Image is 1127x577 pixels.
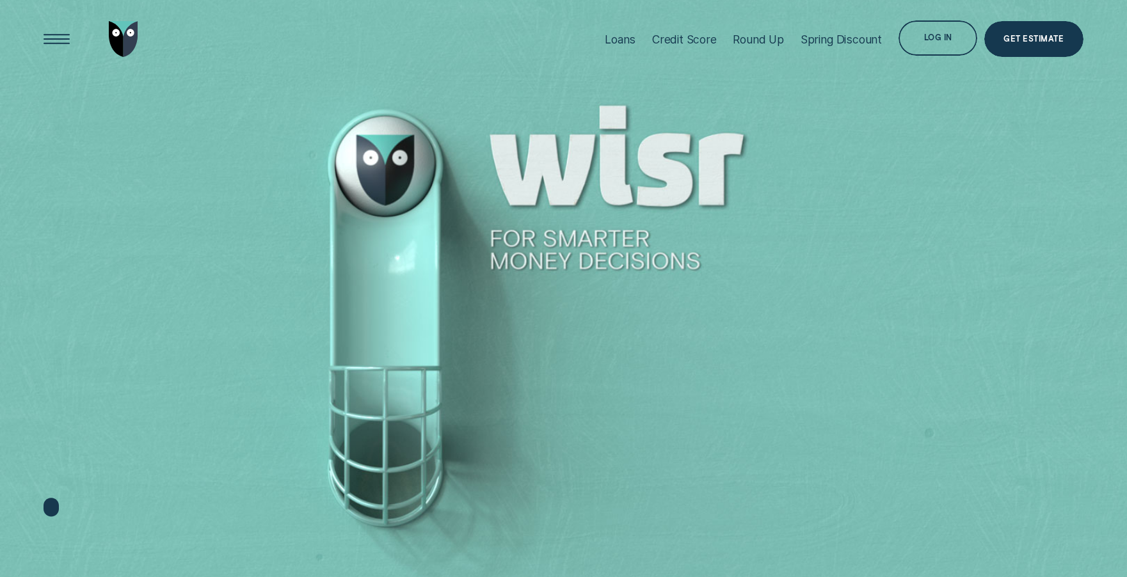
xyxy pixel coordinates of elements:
div: Round Up [733,33,784,46]
div: Spring Discount [801,33,882,46]
img: Wisr [109,21,138,57]
button: Log in [899,20,977,56]
div: Credit Score [652,33,717,46]
button: Open Menu [39,21,75,57]
a: Get Estimate [984,21,1084,57]
div: Loans [605,33,635,46]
